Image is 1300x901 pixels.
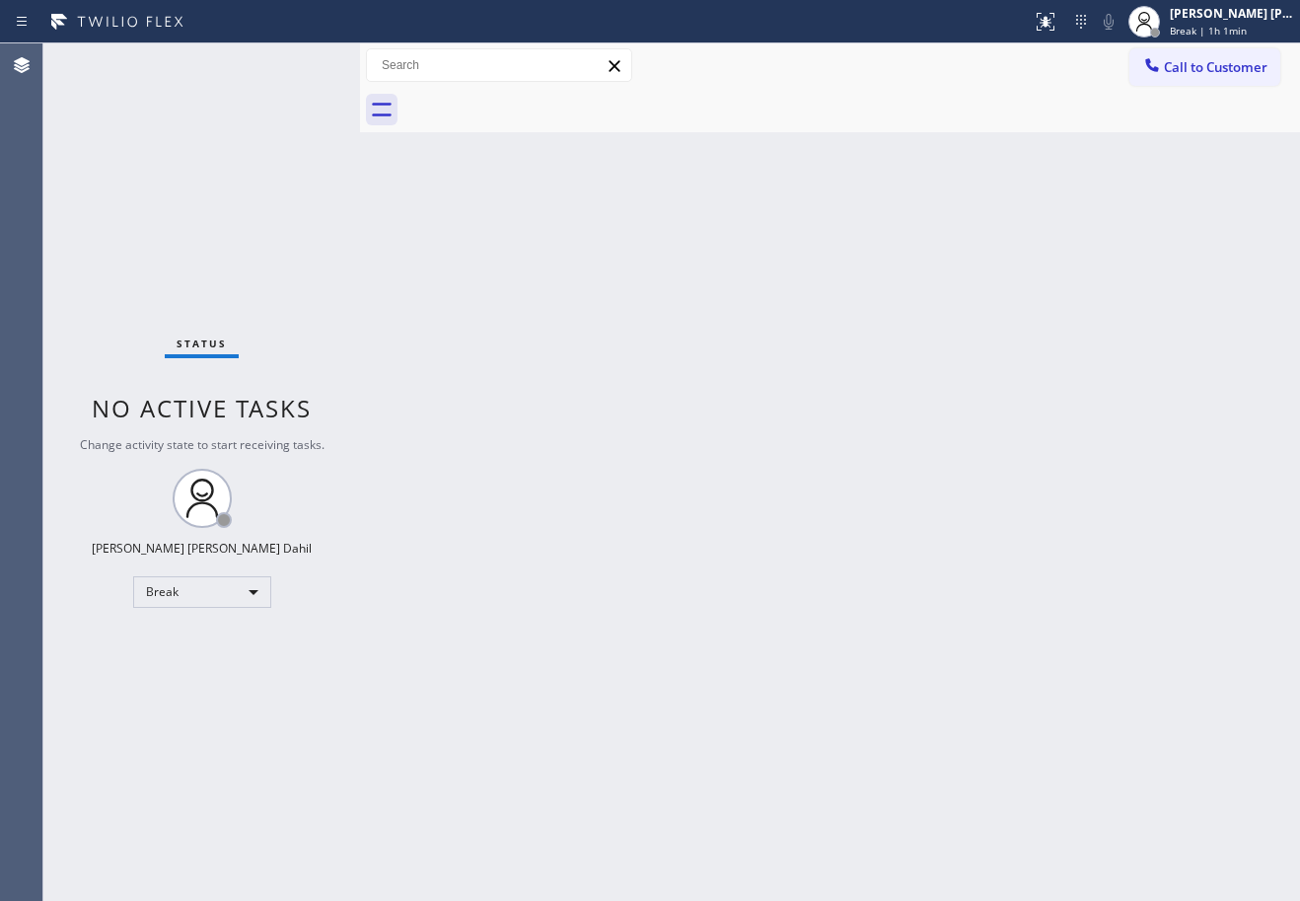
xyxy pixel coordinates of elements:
input: Search [367,49,631,81]
span: Status [177,337,227,350]
button: Call to Customer [1129,48,1280,86]
div: Break [133,576,271,608]
div: [PERSON_NAME] [PERSON_NAME] Dahil [1170,5,1294,22]
span: Call to Customer [1164,58,1267,76]
span: Break | 1h 1min [1170,24,1247,38]
span: Change activity state to start receiving tasks. [80,436,325,453]
span: No active tasks [92,392,312,424]
div: [PERSON_NAME] [PERSON_NAME] Dahil [92,540,312,557]
button: Mute [1095,8,1122,36]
